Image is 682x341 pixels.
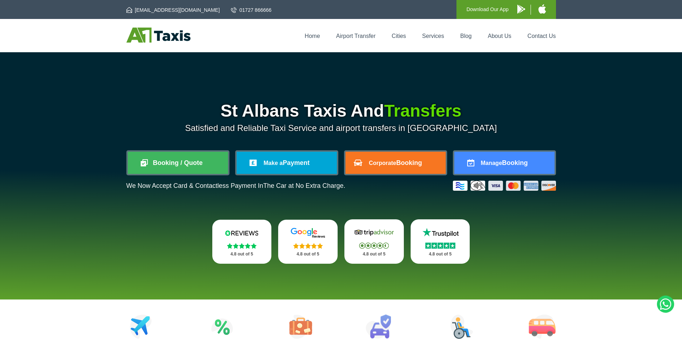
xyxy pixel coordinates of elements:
[422,33,444,39] a: Services
[286,250,330,259] p: 4.8 out of 5
[366,315,391,339] img: Car Rental
[411,219,470,264] a: Trustpilot Stars 4.8 out of 5
[359,243,389,249] img: Stars
[220,228,263,238] img: Reviews.io
[488,33,512,39] a: About Us
[211,315,233,339] img: Attractions
[126,182,345,190] p: We Now Accept Card & Contactless Payment In
[425,243,455,249] img: Stars
[419,227,462,238] img: Trustpilot
[527,33,556,39] a: Contact Us
[220,250,264,259] p: 4.8 out of 5
[289,315,312,339] img: Tours
[278,220,338,264] a: Google Stars 4.8 out of 5
[126,123,556,133] p: Satisfied and Reliable Taxi Service and airport transfers in [GEOGRAPHIC_DATA]
[453,181,556,191] img: Credit And Debit Cards
[345,152,446,174] a: CorporateBooking
[419,250,462,259] p: 4.8 out of 5
[460,33,471,39] a: Blog
[263,182,345,189] span: The Car at No Extra Charge.
[466,5,509,14] p: Download Our App
[263,160,282,166] span: Make a
[529,315,556,339] img: Minibus
[336,33,376,39] a: Airport Transfer
[384,101,461,120] span: Transfers
[231,6,272,14] a: 01727 866666
[237,152,337,174] a: Make aPayment
[353,227,396,238] img: Tripadvisor
[293,243,323,249] img: Stars
[538,4,546,14] img: A1 Taxis iPhone App
[392,33,406,39] a: Cities
[450,315,473,339] img: Wheelchair
[369,160,396,166] span: Corporate
[126,6,220,14] a: [EMAIL_ADDRESS][DOMAIN_NAME]
[517,5,525,14] img: A1 Taxis Android App
[352,250,396,259] p: 4.8 out of 5
[212,220,272,264] a: Reviews.io Stars 4.8 out of 5
[305,33,320,39] a: Home
[227,243,257,249] img: Stars
[128,152,228,174] a: Booking / Quote
[126,102,556,120] h1: St Albans Taxis And
[126,28,190,43] img: A1 Taxis St Albans LTD
[130,315,152,339] img: Airport Transfers
[344,219,404,264] a: Tripadvisor Stars 4.8 out of 5
[286,228,329,238] img: Google
[454,152,555,174] a: ManageBooking
[481,160,502,166] span: Manage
